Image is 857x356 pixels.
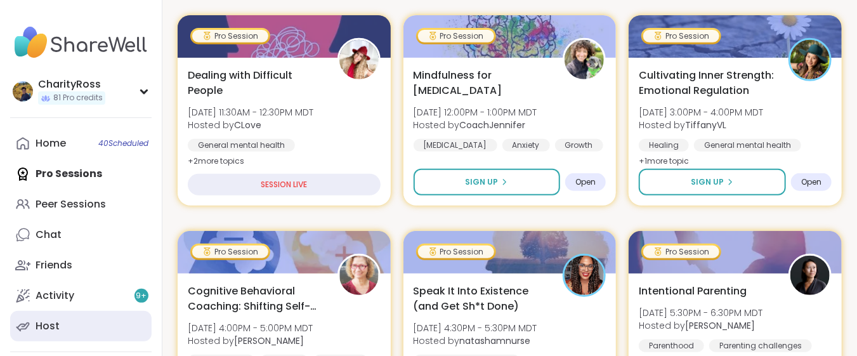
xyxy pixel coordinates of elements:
span: Sign Up [465,176,498,188]
span: Sign Up [691,176,724,188]
button: Sign Up [639,169,786,195]
b: natashamnurse [460,334,531,347]
span: 40 Scheduled [98,138,148,148]
div: Parenting challenges [709,340,812,352]
b: TiffanyVL [685,119,726,131]
span: Mindfulness for [MEDICAL_DATA] [414,68,549,98]
div: General mental health [188,139,295,152]
b: [PERSON_NAME] [234,334,304,347]
span: Dealing with Difficult People [188,68,324,98]
span: Intentional Parenting [639,284,747,299]
div: Peer Sessions [36,197,106,211]
b: CLove [234,119,261,131]
div: Pro Session [192,30,268,43]
div: Anxiety [502,139,550,152]
img: ShareWell Nav Logo [10,20,152,65]
span: Hosted by [414,334,537,347]
div: [MEDICAL_DATA] [414,139,497,152]
a: Host [10,311,152,341]
div: Pro Session [418,246,494,258]
span: Hosted by [414,119,537,131]
b: [PERSON_NAME] [685,319,755,332]
b: CoachJennifer [460,119,526,131]
div: Pro Session [643,246,719,258]
span: Hosted by [188,334,313,347]
div: Chat [36,228,62,242]
span: Cognitive Behavioral Coaching: Shifting Self-Talk [188,284,324,314]
img: Natasha [790,256,830,295]
div: Pro Session [418,30,494,43]
a: Peer Sessions [10,189,152,220]
span: Open [575,177,596,187]
img: CoachJennifer [565,40,604,79]
span: Open [801,177,821,187]
a: Chat [10,220,152,250]
button: Sign Up [414,169,561,195]
span: Hosted by [188,119,313,131]
img: Fausta [339,256,379,295]
div: Host [36,319,60,333]
div: SESSION LIVE [188,174,381,195]
span: Hosted by [639,319,762,332]
span: 81 Pro credits [53,93,103,103]
div: General mental health [694,139,801,152]
span: Speak It Into Existence (and Get Sh*t Done) [414,284,549,314]
div: Friends [36,258,72,272]
div: Home [36,136,66,150]
span: [DATE] 4:30PM - 5:30PM MDT [414,322,537,334]
span: [DATE] 12:00PM - 1:00PM MDT [414,106,537,119]
span: [DATE] 3:00PM - 4:00PM MDT [639,106,763,119]
span: [DATE] 5:30PM - 6:30PM MDT [639,307,762,319]
a: Home40Scheduled [10,128,152,159]
span: [DATE] 4:00PM - 5:00PM MDT [188,322,313,334]
a: Friends [10,250,152,280]
img: TiffanyVL [790,40,830,79]
div: Healing [639,139,689,152]
span: 9 + [136,291,147,301]
img: CharityRoss [13,81,33,102]
div: Growth [555,139,603,152]
img: CLove [339,40,379,79]
div: Parenthood [639,340,704,352]
img: natashamnurse [565,256,604,295]
span: [DATE] 11:30AM - 12:30PM MDT [188,106,313,119]
span: Hosted by [639,119,763,131]
div: Pro Session [643,30,719,43]
div: Activity [36,289,74,303]
div: CharityRoss [38,77,105,91]
span: Cultivating Inner Strength: Emotional Regulation [639,68,775,98]
a: Activity9+ [10,280,152,311]
div: Pro Session [192,246,268,258]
